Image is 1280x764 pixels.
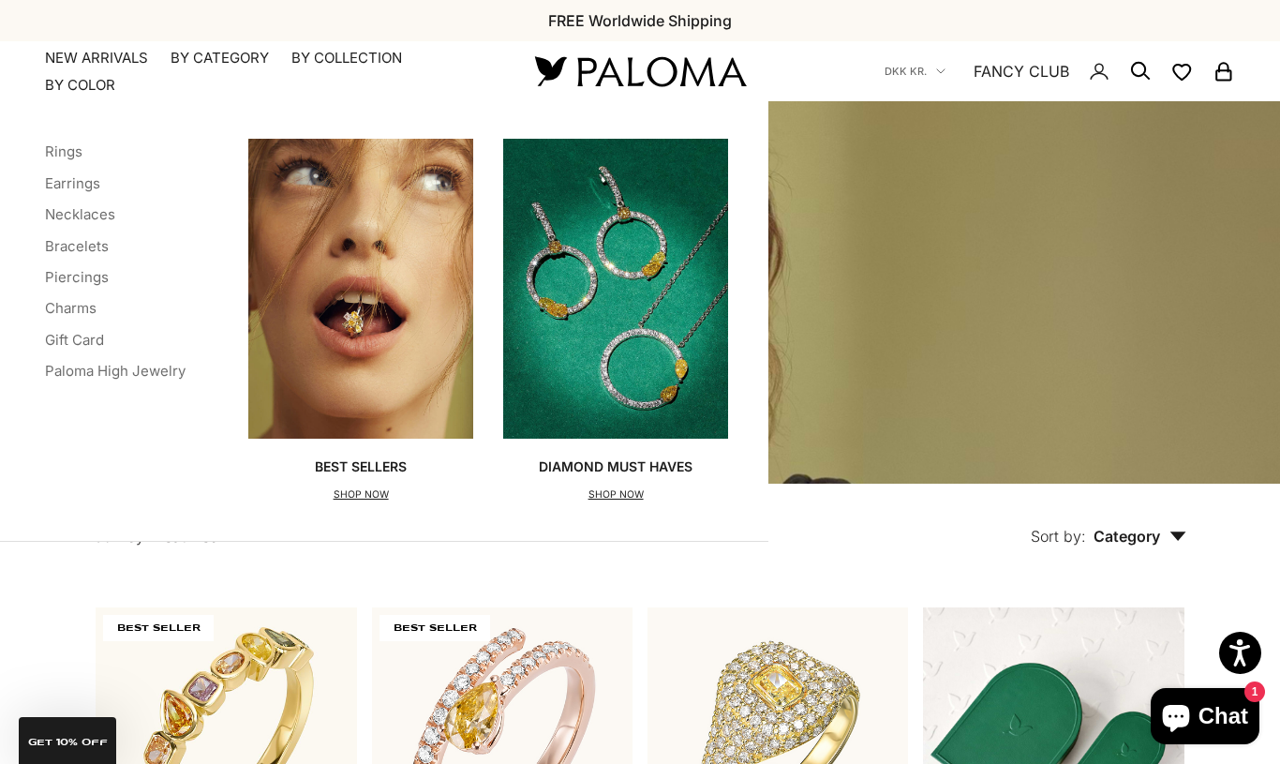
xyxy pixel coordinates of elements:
[539,457,692,476] p: Diamond Must Haves
[1145,688,1265,749] inbox-online-store-chat: Shopify online store chat
[45,205,115,223] a: Necklaces
[45,299,97,317] a: Charms
[45,49,490,95] nav: Primary navigation
[28,738,108,747] span: GET 10% Off
[988,484,1229,562] button: Sort by: Category
[19,717,116,764] div: GET 10% Off
[885,63,945,80] button: DKK kr.
[45,362,186,380] a: Paloma High Jewelry
[1094,527,1186,546] span: Category
[248,139,473,503] a: Best SellersSHOP NOW
[885,63,927,80] span: DKK kr.
[45,237,109,255] a: Bracelets
[503,139,728,503] a: Diamond Must HavesSHOP NOW
[45,268,109,286] a: Piercings
[548,8,732,33] p: FREE Worldwide Shipping
[885,41,1235,101] nav: Secondary navigation
[974,59,1069,83] a: FANCY CLUB
[45,76,115,95] summary: By Color
[45,174,100,192] a: Earrings
[380,615,490,641] span: BEST SELLER
[45,142,82,160] a: Rings
[45,49,148,67] a: NEW ARRIVALS
[103,615,214,641] span: BEST SELLER
[1031,527,1086,546] span: Sort by:
[539,486,692,504] p: SHOP NOW
[315,486,407,504] p: SHOP NOW
[315,457,407,476] p: Best Sellers
[45,331,104,349] a: Gift Card
[291,49,402,67] summary: By Collection
[171,49,269,67] summary: By Category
